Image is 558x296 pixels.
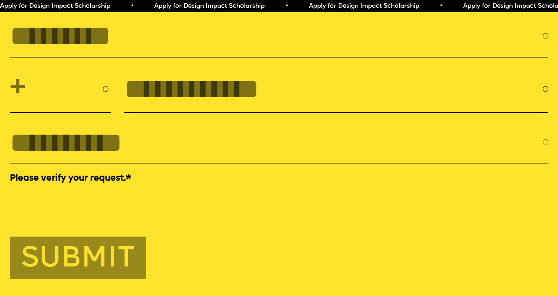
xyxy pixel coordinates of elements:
span: • [439,3,442,9]
label: Please verify your request. [10,172,548,185]
span: • [284,3,288,9]
iframe: reCAPTCHA [10,187,128,217]
span: • [130,3,133,9]
button: Submit [10,237,146,279]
